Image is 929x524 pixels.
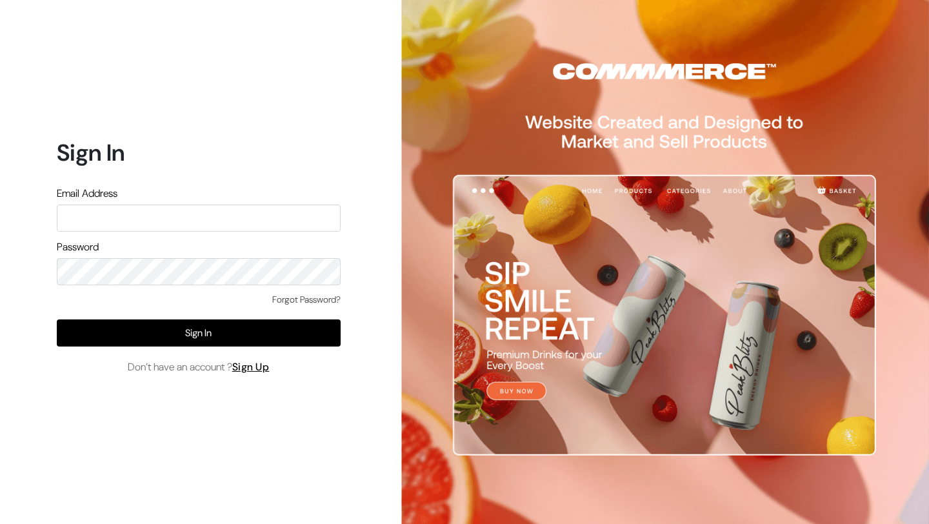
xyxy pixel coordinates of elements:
h1: Sign In [57,139,341,166]
a: Forgot Password? [272,293,341,307]
a: Sign Up [232,360,270,374]
span: Don’t have an account ? [128,359,270,375]
button: Sign In [57,319,341,347]
label: Email Address [57,186,117,201]
label: Password [57,239,99,255]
